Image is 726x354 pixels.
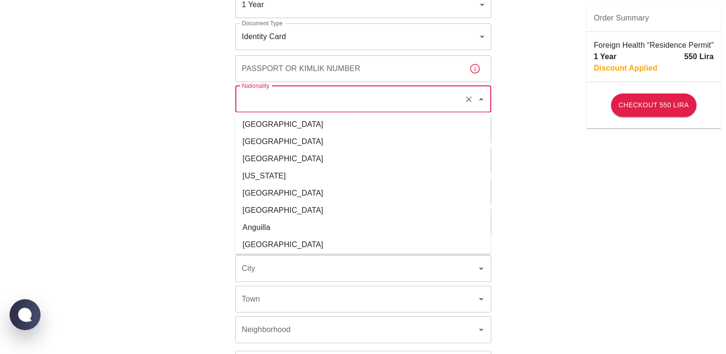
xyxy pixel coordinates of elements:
[462,93,475,106] button: Clear
[594,51,617,62] p: 1 Year
[235,253,491,271] li: [GEOGRAPHIC_DATA]
[594,62,657,74] p: Discount Applied
[235,116,491,133] li: [GEOGRAPHIC_DATA]
[684,51,714,62] p: 550 Lira
[242,82,269,90] label: Nationality
[594,12,714,24] span: Order Summary
[474,93,488,106] button: Close
[242,19,283,27] label: Document Type
[235,133,491,150] li: [GEOGRAPHIC_DATA]
[235,219,491,236] li: Anguilla
[235,150,491,167] li: [GEOGRAPHIC_DATA]
[594,40,714,51] p: Foreign Health “Residence Permit”
[235,167,491,185] li: [US_STATE]
[474,292,488,306] button: Open
[235,185,491,202] li: [GEOGRAPHIC_DATA]
[474,262,488,275] button: Open
[474,323,488,336] button: Open
[235,23,491,50] div: Identity Card
[235,202,491,219] li: [GEOGRAPHIC_DATA]
[611,94,696,117] button: Checkout 550 Lira
[235,236,491,253] li: [GEOGRAPHIC_DATA]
